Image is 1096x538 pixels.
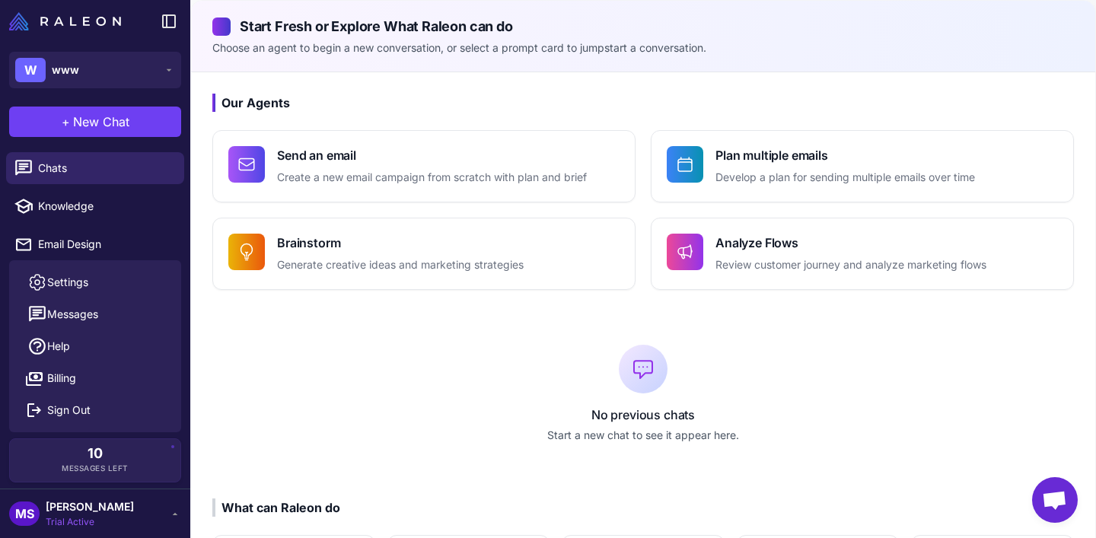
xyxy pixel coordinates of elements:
span: Help [47,338,70,355]
span: Chats [38,160,172,177]
img: Raleon Logo [9,12,121,30]
h4: Send an email [277,146,587,164]
p: Review customer journey and analyze marketing flows [715,256,986,274]
span: + [62,113,70,131]
span: Email Design [38,236,172,253]
div: Open chat [1032,477,1078,523]
a: Email Design [6,228,184,260]
span: Settings [47,274,88,291]
span: New Chat [73,113,129,131]
span: 10 [88,447,103,460]
h4: Brainstorm [277,234,524,252]
span: Sign Out [47,402,91,419]
h4: Plan multiple emails [715,146,975,164]
div: MS [9,501,40,526]
p: Start a new chat to see it appear here. [212,427,1074,444]
p: Choose an agent to begin a new conversation, or select a prompt card to jumpstart a conversation. [212,40,1074,56]
div: What can Raleon do [212,498,340,517]
button: Analyze FlowsReview customer journey and analyze marketing flows [651,218,1074,290]
h4: Analyze Flows [715,234,986,252]
p: No previous chats [212,406,1074,424]
p: Generate creative ideas and marketing strategies [277,256,524,274]
span: Billing [47,370,76,387]
button: Plan multiple emailsDevelop a plan for sending multiple emails over time [651,130,1074,202]
span: www [52,62,79,78]
a: Knowledge [6,190,184,222]
button: +New Chat [9,107,181,137]
span: Messages Left [62,463,129,474]
p: Develop a plan for sending multiple emails over time [715,169,975,186]
h3: Our Agents [212,94,1074,112]
a: Raleon Logo [9,12,127,30]
button: Send an emailCreate a new email campaign from scratch with plan and brief [212,130,636,202]
span: [PERSON_NAME] [46,498,134,515]
button: Wwww [9,52,181,88]
span: Knowledge [38,198,172,215]
div: W [15,58,46,82]
button: Messages [15,298,175,330]
button: BrainstormGenerate creative ideas and marketing strategies [212,218,636,290]
span: Trial Active [46,515,134,529]
button: Sign Out [15,394,175,426]
span: Messages [47,306,98,323]
h2: Start Fresh or Explore What Raleon can do [212,16,1074,37]
p: Create a new email campaign from scratch with plan and brief [277,169,587,186]
a: Chats [6,152,184,184]
a: Help [15,330,175,362]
